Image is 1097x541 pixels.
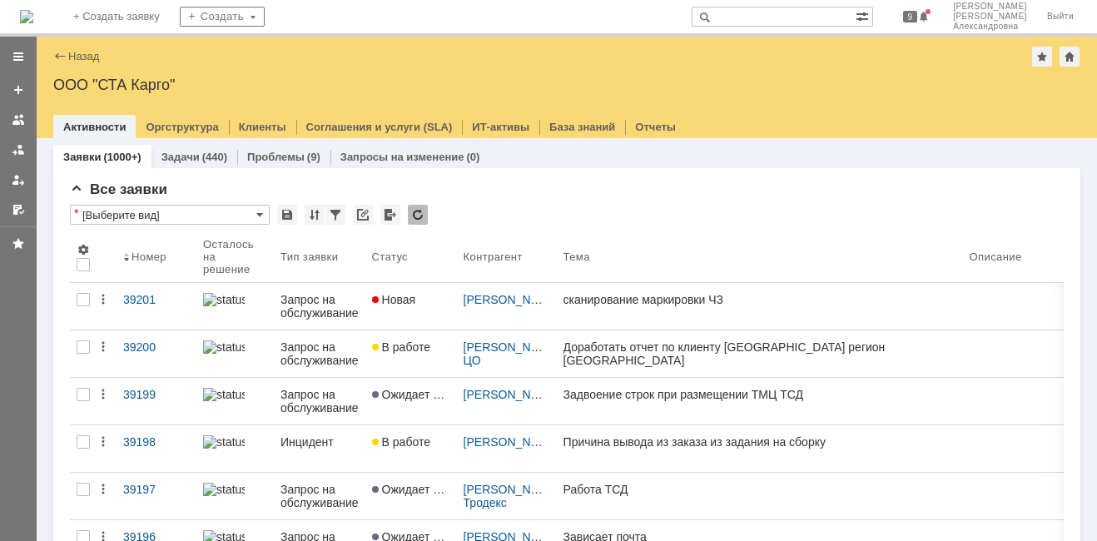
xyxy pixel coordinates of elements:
[280,435,359,449] div: Инцидент
[372,293,416,306] span: Новая
[372,251,409,263] div: Статус
[70,181,167,197] span: Все заявки
[563,435,956,449] div: Причина вывода из заказа из задания на сборку
[365,473,457,519] a: Ожидает ответа контрагента
[856,7,872,23] span: Расширенный поиск
[280,483,359,509] div: Запрос на обслуживание
[274,425,365,472] a: Инцидент
[464,340,550,367] div: /
[196,378,274,424] a: statusbar-100 (1).png
[466,151,479,163] div: (0)
[5,136,32,163] a: Заявки в моей ответственности
[146,121,218,133] a: Оргструктура
[563,340,956,367] div: Доработать отчет по клиенту [GEOGRAPHIC_DATA] регион [GEOGRAPHIC_DATA]
[117,378,196,424] a: 39199
[372,388,537,401] span: Ожидает ответа контрагента
[274,330,365,377] a: Запрос на обслуживание
[203,435,245,449] img: statusbar-100 (1).png
[196,231,274,283] th: Осталось на решение
[557,378,963,424] a: Задвоение строк при размещении ТМЦ ТСД
[123,483,190,496] div: 39197
[203,483,245,496] img: statusbar-100 (1).png
[563,251,591,263] div: Тема
[464,435,550,449] div: /
[132,251,167,263] div: Номер
[464,388,559,401] a: [PERSON_NAME]
[63,151,101,163] a: Заявки
[196,425,274,472] a: statusbar-100 (1).png
[123,293,190,306] div: 39201
[123,388,190,401] div: 39199
[280,251,338,263] div: Тип заявки
[63,121,126,133] a: Активности
[557,473,963,519] a: Работа ТСД
[306,121,453,133] a: Соглашения и услуги (SLA)
[464,293,559,306] a: [PERSON_NAME]
[117,330,196,377] a: 39200
[365,283,457,330] a: Новая
[53,77,1080,93] div: ООО "СТА Карго"
[20,10,33,23] img: logo
[123,435,190,449] div: 39198
[77,243,90,256] span: Настройки
[274,473,365,519] a: Запрос на обслуживание
[464,483,687,509] a: [GEOGRAPHIC_DATA] Тродекс
[20,10,33,23] a: Перейти на домашнюю страницу
[203,238,254,275] div: Осталось на решение
[408,205,428,225] div: Обновлять список
[68,50,99,62] a: Назад
[202,151,227,163] div: (440)
[274,231,365,283] th: Тип заявки
[365,231,457,283] th: Статус
[203,340,245,354] img: statusbar-100 (1).png
[274,378,365,424] a: Запрос на обслуживание
[372,483,537,496] span: Ожидает ответа контрагента
[117,473,196,519] a: 39197
[557,425,963,472] a: Причина вывода из заказа из задания на сборку
[1032,47,1052,67] div: Добавить в избранное
[557,283,963,330] a: сканирование маркировки ЧЗ
[464,388,550,401] div: /
[549,121,615,133] a: База знаний
[97,340,110,354] div: Действия
[274,283,365,330] a: Запрос на обслуживание
[365,425,457,472] a: В работе
[464,435,559,449] a: [PERSON_NAME]
[464,483,550,509] div: /
[196,473,274,519] a: statusbar-100 (1).png
[340,151,464,163] a: Запросы на изменение
[365,330,457,377] a: В работе
[372,340,430,354] span: В работе
[557,330,963,377] a: Доработать отчет по клиенту [GEOGRAPHIC_DATA] регион [GEOGRAPHIC_DATA]
[305,205,325,225] div: Сортировка...
[457,231,557,283] th: Контрагент
[970,251,1023,263] div: Описание
[5,77,32,103] a: Создать заявку
[563,388,956,401] div: Задвоение строк при размещении ТМЦ ТСД
[97,293,110,306] div: Действия
[5,166,32,193] a: Мои заявки
[117,231,196,283] th: Номер
[307,151,320,163] div: (9)
[464,293,550,306] div: /
[464,251,526,263] div: Контрагент
[103,151,141,163] div: (1000+)
[464,340,559,354] a: [PERSON_NAME]
[1060,47,1080,67] div: Сделать домашней страницей
[563,293,956,306] div: сканирование маркировки ЧЗ
[464,340,687,367] a: [GEOGRAPHIC_DATA] ЦО
[74,207,78,219] div: Настройки списка отличаются от сохраненных в виде
[239,121,286,133] a: Клиенты
[280,340,359,367] div: Запрос на обслуживание
[380,205,400,225] div: Экспорт списка
[953,22,1027,32] span: Александровна
[635,121,676,133] a: Отчеты
[247,151,305,163] a: Проблемы
[903,11,918,22] span: 9
[472,121,529,133] a: ИТ-активы
[464,483,559,496] a: [PERSON_NAME]
[365,378,457,424] a: Ожидает ответа контрагента
[196,330,274,377] a: statusbar-100 (1).png
[280,388,359,414] div: Запрос на обслуживание
[97,388,110,401] div: Действия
